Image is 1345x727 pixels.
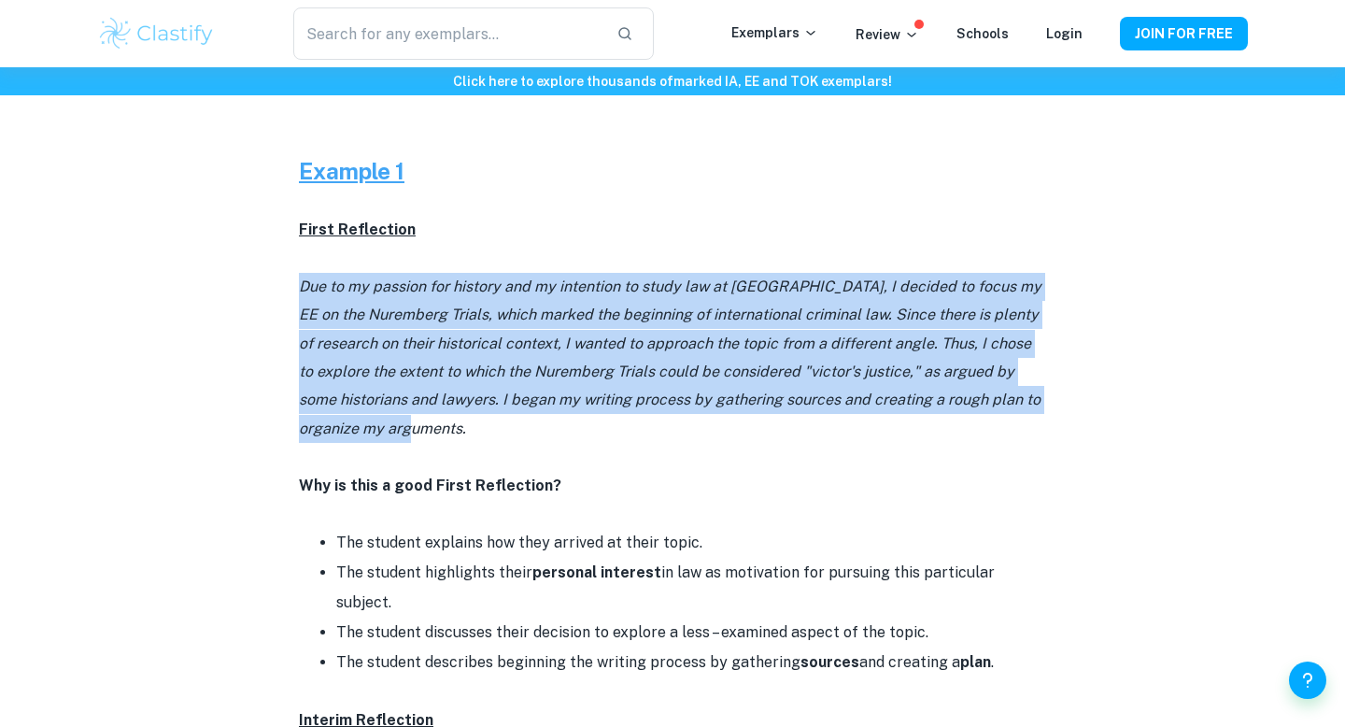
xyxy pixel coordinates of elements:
img: Clastify logo [97,15,216,52]
button: JOIN FOR FREE [1120,17,1248,50]
li: The student discusses their decision to explore a less – examined aspect of the topic. [336,618,1046,648]
strong: personal interest [532,563,661,581]
u: Example 1 [299,158,404,184]
li: The student describes beginning the writing process by gathering and creating a . [336,648,1046,677]
input: Search for any exemplars... [293,7,602,60]
p: Review [856,24,919,45]
li: The student explains how they arrived at their topic. [336,528,1046,558]
strong: Why is this a good First Reflection? [299,477,561,494]
p: Exemplars [731,22,818,43]
a: Login [1046,26,1083,41]
i: Due to my passion for history and my intention to study law at [GEOGRAPHIC_DATA], I decided to fo... [299,278,1041,437]
a: Schools [956,26,1009,41]
h6: Click here to explore thousands of marked IA, EE and TOK exemplars ! [4,71,1341,92]
strong: plan [960,653,991,671]
li: The student highlights their in law as motivation for pursuing this particular subject. [336,558,1046,618]
u: First Reflection [299,221,416,238]
button: Help and Feedback [1289,662,1326,699]
strong: sources [800,653,859,671]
